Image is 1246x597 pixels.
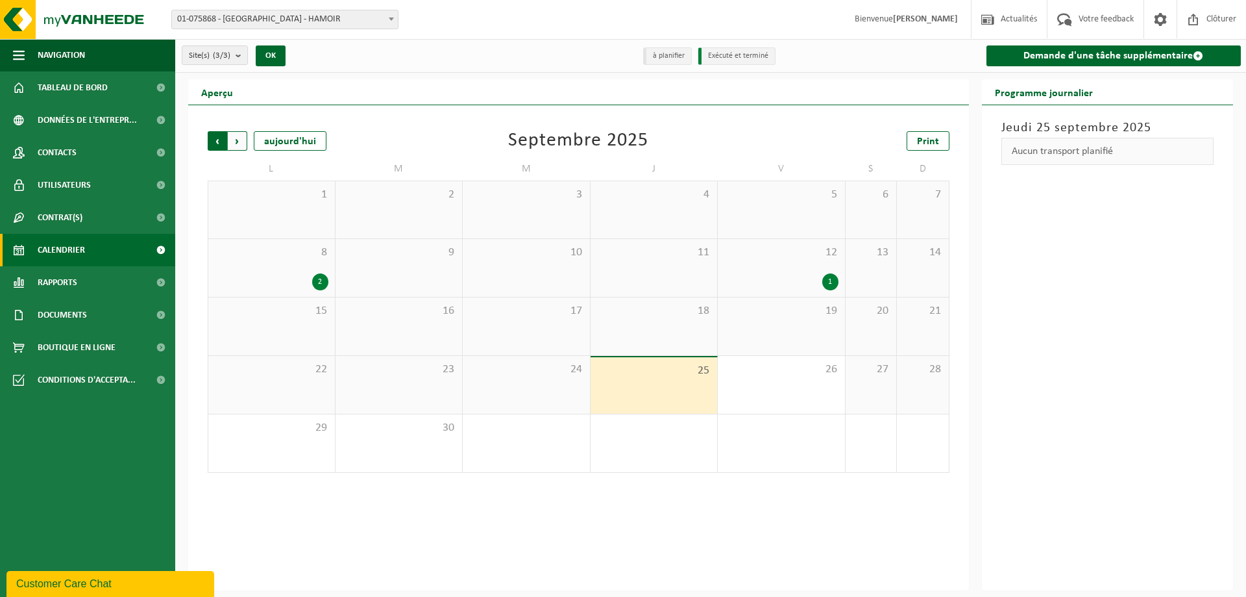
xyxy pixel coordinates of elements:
[6,568,217,597] iframe: chat widget
[852,188,890,202] span: 6
[463,157,591,181] td: M
[342,304,456,318] span: 16
[38,266,77,299] span: Rapports
[215,304,328,318] span: 15
[38,136,77,169] span: Contacts
[256,45,286,66] button: OK
[597,304,711,318] span: 18
[597,188,711,202] span: 4
[189,46,230,66] span: Site(s)
[215,246,328,260] span: 8
[342,246,456,260] span: 9
[907,131,949,151] a: Print
[852,362,890,377] span: 27
[469,246,583,260] span: 10
[208,157,336,181] td: L
[342,421,456,435] span: 30
[724,188,838,202] span: 5
[724,304,838,318] span: 19
[903,362,942,377] span: 28
[336,157,463,181] td: M
[986,45,1241,66] a: Demande d'une tâche supplémentaire
[897,157,949,181] td: D
[852,246,890,260] span: 13
[188,79,246,105] h2: Aperçu
[1001,118,1214,138] h3: Jeudi 25 septembre 2025
[342,188,456,202] span: 2
[903,304,942,318] span: 21
[1001,138,1214,165] div: Aucun transport planifié
[597,246,711,260] span: 11
[228,131,247,151] span: Suivant
[38,104,137,136] span: Données de l'entrepr...
[469,188,583,202] span: 3
[724,246,838,260] span: 12
[643,47,692,65] li: à planifier
[893,14,958,24] strong: [PERSON_NAME]
[215,362,328,377] span: 22
[342,362,456,377] span: 23
[312,273,328,290] div: 2
[38,71,108,104] span: Tableau de bord
[38,39,85,71] span: Navigation
[172,10,398,29] span: 01-075868 - BELOURTHE - HAMOIR
[597,364,711,378] span: 25
[724,362,838,377] span: 26
[215,421,328,435] span: 29
[208,131,227,151] span: Précédent
[38,169,91,201] span: Utilisateurs
[171,10,398,29] span: 01-075868 - BELOURTHE - HAMOIR
[852,304,890,318] span: 20
[982,79,1106,105] h2: Programme journalier
[213,51,230,60] count: (3/3)
[38,364,136,396] span: Conditions d'accepta...
[38,201,82,234] span: Contrat(s)
[38,331,116,364] span: Boutique en ligne
[846,157,898,181] td: S
[182,45,248,65] button: Site(s)(3/3)
[254,131,326,151] div: aujourd'hui
[917,136,939,147] span: Print
[469,304,583,318] span: 17
[38,299,87,331] span: Documents
[591,157,718,181] td: J
[903,188,942,202] span: 7
[508,131,648,151] div: Septembre 2025
[215,188,328,202] span: 1
[903,246,942,260] span: 14
[469,362,583,377] span: 24
[698,47,776,65] li: Exécuté et terminé
[822,273,838,290] div: 1
[718,157,846,181] td: V
[38,234,85,266] span: Calendrier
